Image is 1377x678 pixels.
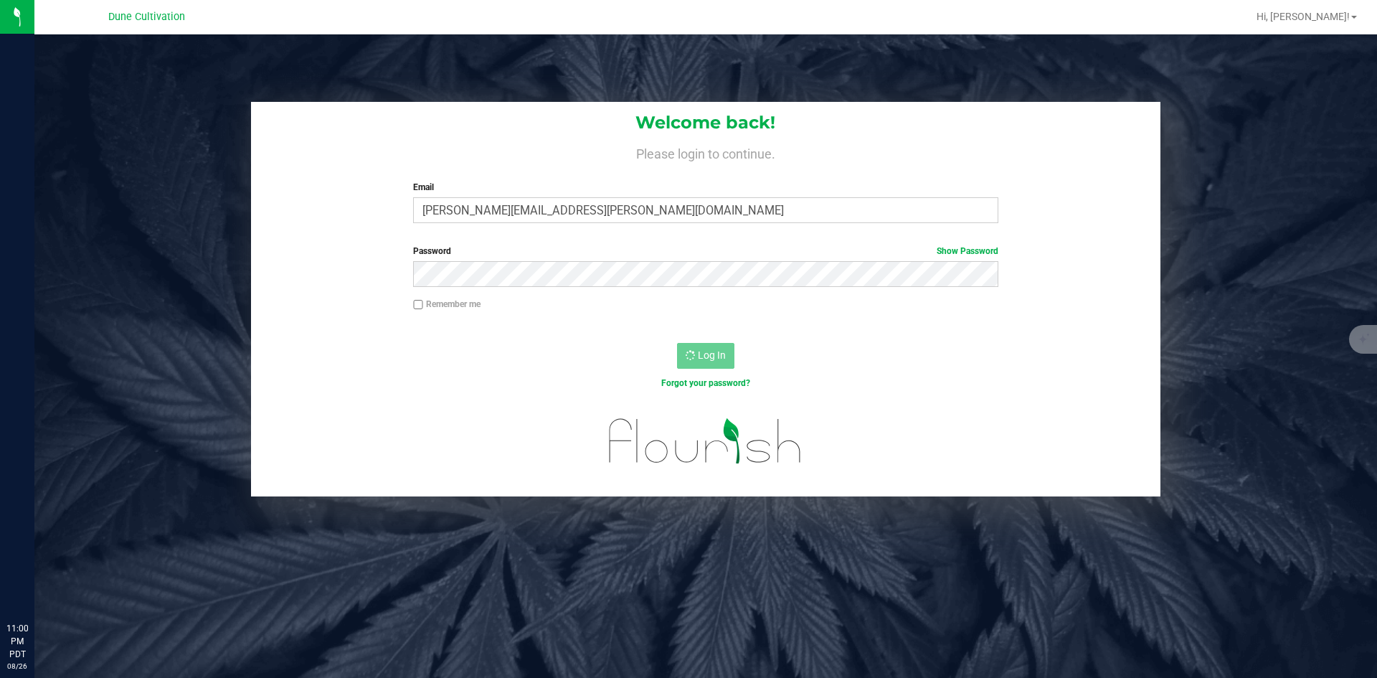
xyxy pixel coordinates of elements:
a: Forgot your password? [661,378,750,388]
p: 08/26 [6,661,28,672]
span: Dune Cultivation [108,11,185,23]
img: flourish_logo.svg [592,405,819,478]
label: Remember me [413,298,481,311]
input: Remember me [413,300,423,310]
label: Email [413,181,998,194]
a: Show Password [937,246,998,256]
span: Hi, [PERSON_NAME]! [1257,11,1350,22]
span: Password [413,246,451,256]
p: 11:00 PM PDT [6,622,28,661]
span: Log In [698,349,726,361]
h4: Please login to continue. [251,143,1160,161]
h1: Welcome back! [251,113,1160,132]
button: Log In [677,343,734,369]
